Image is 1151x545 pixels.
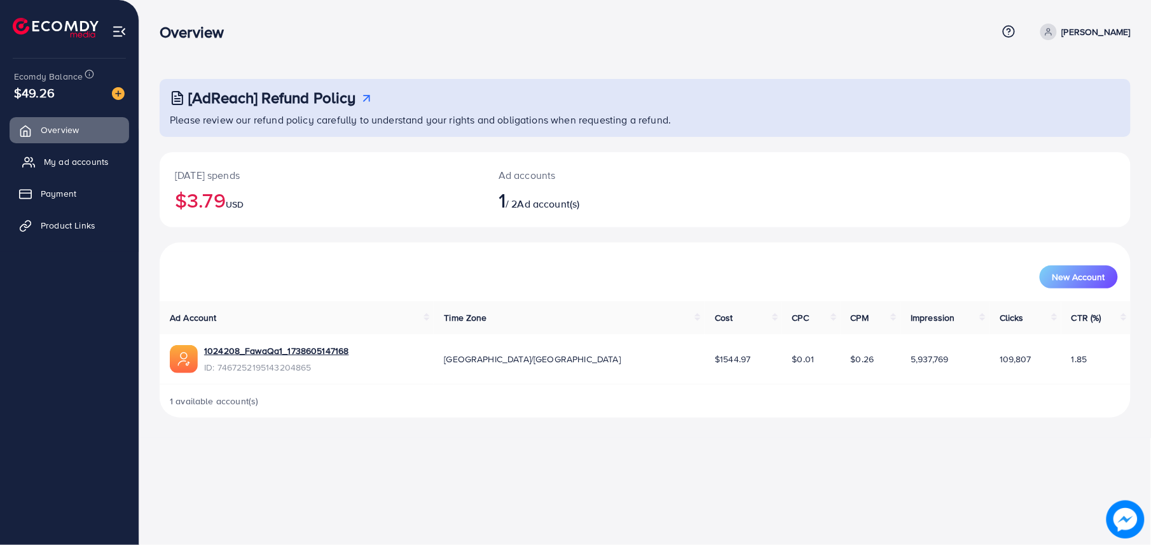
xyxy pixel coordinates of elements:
[44,155,109,168] span: My ad accounts
[20,71,48,115] span: $49.26
[1000,353,1031,365] span: 109,807
[188,88,356,107] h3: [AdReach] Refund Policy
[175,188,468,212] h2: $3.79
[1035,24,1131,40] a: [PERSON_NAME]
[444,353,621,365] span: [GEOGRAPHIC_DATA]/[GEOGRAPHIC_DATA]
[41,219,95,232] span: Product Links
[41,187,76,200] span: Payment
[1000,311,1024,324] span: Clicks
[911,353,948,365] span: 5,937,769
[499,188,711,212] h2: / 2
[911,311,955,324] span: Impression
[160,23,234,41] h3: Overview
[175,167,468,183] p: [DATE] spends
[792,311,809,324] span: CPC
[170,395,259,407] span: 1 available account(s)
[204,344,349,357] a: 1024208_FawaQa1_1738605147168
[10,117,129,143] a: Overview
[851,353,874,365] span: $0.26
[1052,272,1105,281] span: New Account
[112,24,127,39] img: menu
[792,353,815,365] span: $0.01
[14,70,83,83] span: Ecomdy Balance
[41,124,79,136] span: Overview
[444,311,486,324] span: Time Zone
[518,197,580,211] span: Ad account(s)
[499,167,711,183] p: Ad accounts
[1062,24,1131,39] p: [PERSON_NAME]
[112,87,125,100] img: image
[715,311,733,324] span: Cost
[10,181,129,206] a: Payment
[10,213,129,238] a: Product Links
[499,185,506,215] span: 1
[851,311,869,324] span: CPM
[1110,504,1141,535] img: image
[1072,353,1087,365] span: 1.85
[13,18,99,38] img: logo
[1040,265,1118,288] button: New Account
[204,361,349,374] span: ID: 7467252195143204865
[10,149,129,174] a: My ad accounts
[1072,311,1101,324] span: CTR (%)
[170,112,1123,127] p: Please review our refund policy carefully to understand your rights and obligations when requesti...
[226,198,244,211] span: USD
[170,311,217,324] span: Ad Account
[170,345,198,373] img: ic-ads-acc.e4c84228.svg
[715,353,750,365] span: $1544.97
